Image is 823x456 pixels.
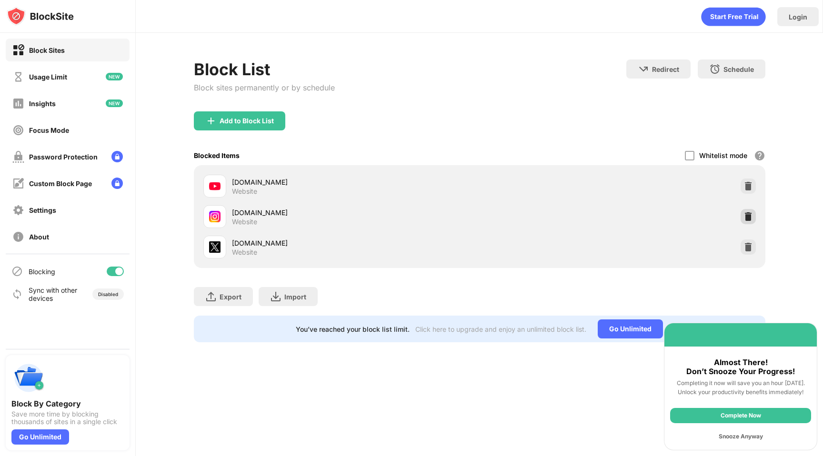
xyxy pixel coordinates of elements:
[106,99,123,107] img: new-icon.svg
[284,293,306,301] div: Import
[12,44,24,56] img: block-on.svg
[670,358,811,376] div: Almost There! Don’t Snooze Your Progress!
[12,178,24,189] img: customize-block-page-off.svg
[232,187,257,196] div: Website
[11,399,124,408] div: Block By Category
[111,151,123,162] img: lock-menu.svg
[209,211,221,222] img: favicons
[194,59,335,79] div: Block List
[12,151,24,163] img: password-protection-off.svg
[670,429,811,444] div: Snooze Anyway
[652,65,679,73] div: Redirect
[29,153,98,161] div: Password Protection
[29,206,56,214] div: Settings
[12,71,24,83] img: time-usage-off.svg
[232,248,257,257] div: Website
[220,117,274,125] div: Add to Block List
[296,325,410,333] div: You’ve reached your block list limit.
[29,99,56,108] div: Insights
[209,241,221,253] img: favicons
[11,429,69,445] div: Go Unlimited
[194,83,335,92] div: Block sites permanently or by schedule
[220,293,241,301] div: Export
[29,286,78,302] div: Sync with other devices
[12,231,24,243] img: about-off.svg
[12,124,24,136] img: focus-off.svg
[232,177,480,187] div: [DOMAIN_NAME]
[106,73,123,80] img: new-icon.svg
[11,410,124,426] div: Save more time by blocking thousands of sites in a single click
[11,361,46,395] img: push-categories.svg
[11,288,23,300] img: sync-icon.svg
[111,178,123,189] img: lock-menu.svg
[701,7,766,26] div: animation
[29,126,69,134] div: Focus Mode
[415,325,586,333] div: Click here to upgrade and enjoy an unlimited block list.
[29,268,55,276] div: Blocking
[789,13,807,21] div: Login
[232,208,480,218] div: [DOMAIN_NAME]
[670,408,811,423] div: Complete Now
[29,46,65,54] div: Block Sites
[670,378,811,397] div: Completing it now will save you an hour [DATE]. Unlock your productivity benefits immediately!
[29,73,67,81] div: Usage Limit
[12,204,24,216] img: settings-off.svg
[699,151,747,159] div: Whitelist mode
[11,266,23,277] img: blocking-icon.svg
[7,7,74,26] img: logo-blocksite.svg
[232,218,257,226] div: Website
[598,319,663,338] div: Go Unlimited
[29,179,92,188] div: Custom Block Page
[98,291,118,297] div: Disabled
[194,151,240,159] div: Blocked Items
[12,98,24,109] img: insights-off.svg
[723,65,754,73] div: Schedule
[209,180,221,192] img: favicons
[29,233,49,241] div: About
[232,238,480,248] div: [DOMAIN_NAME]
